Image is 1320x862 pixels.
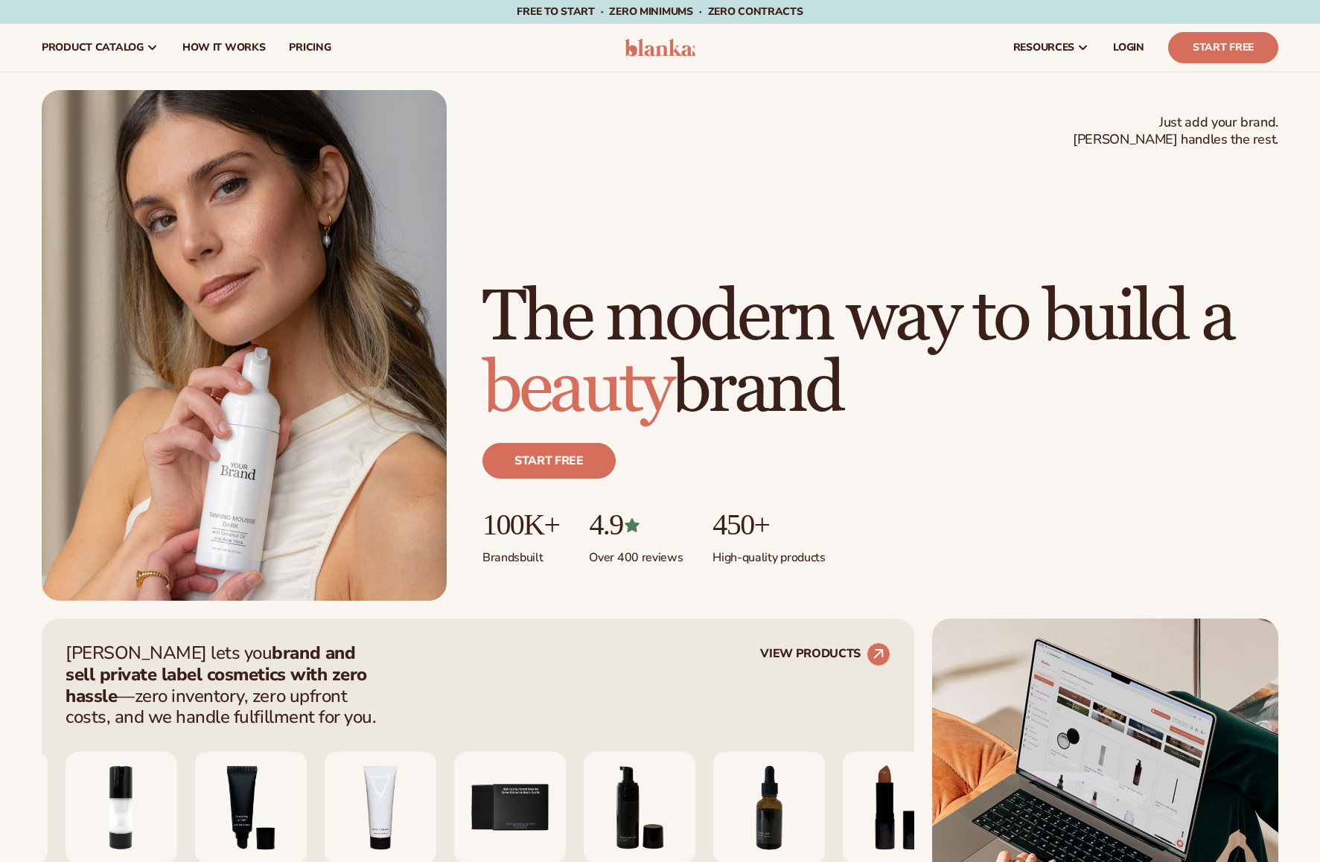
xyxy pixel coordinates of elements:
span: resources [1013,42,1074,54]
span: Just add your brand. [PERSON_NAME] handles the rest. [1073,114,1278,149]
img: logo [625,39,695,57]
img: Female holding tanning mousse. [42,90,447,601]
span: How It Works [182,42,266,54]
a: Start Free [1168,32,1278,63]
span: LOGIN [1113,42,1144,54]
a: resources [1001,24,1101,71]
a: How It Works [170,24,278,71]
p: 4.9 [589,508,683,541]
a: LOGIN [1101,24,1156,71]
span: product catalog [42,42,144,54]
a: product catalog [30,24,170,71]
span: beauty [482,345,672,432]
a: VIEW PRODUCTS [760,642,890,666]
span: Free to start · ZERO minimums · ZERO contracts [517,4,803,19]
p: Brands built [482,541,559,566]
strong: brand and sell private label cosmetics with zero hassle [66,641,367,708]
h1: The modern way to build a brand [482,282,1278,425]
a: Start free [482,443,616,479]
a: pricing [277,24,342,71]
p: 450+ [712,508,825,541]
p: [PERSON_NAME] lets you —zero inventory, zero upfront costs, and we handle fulfillment for you. [66,642,386,728]
p: High-quality products [712,541,825,566]
p: Over 400 reviews [589,541,683,566]
p: 100K+ [482,508,559,541]
span: pricing [289,42,331,54]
